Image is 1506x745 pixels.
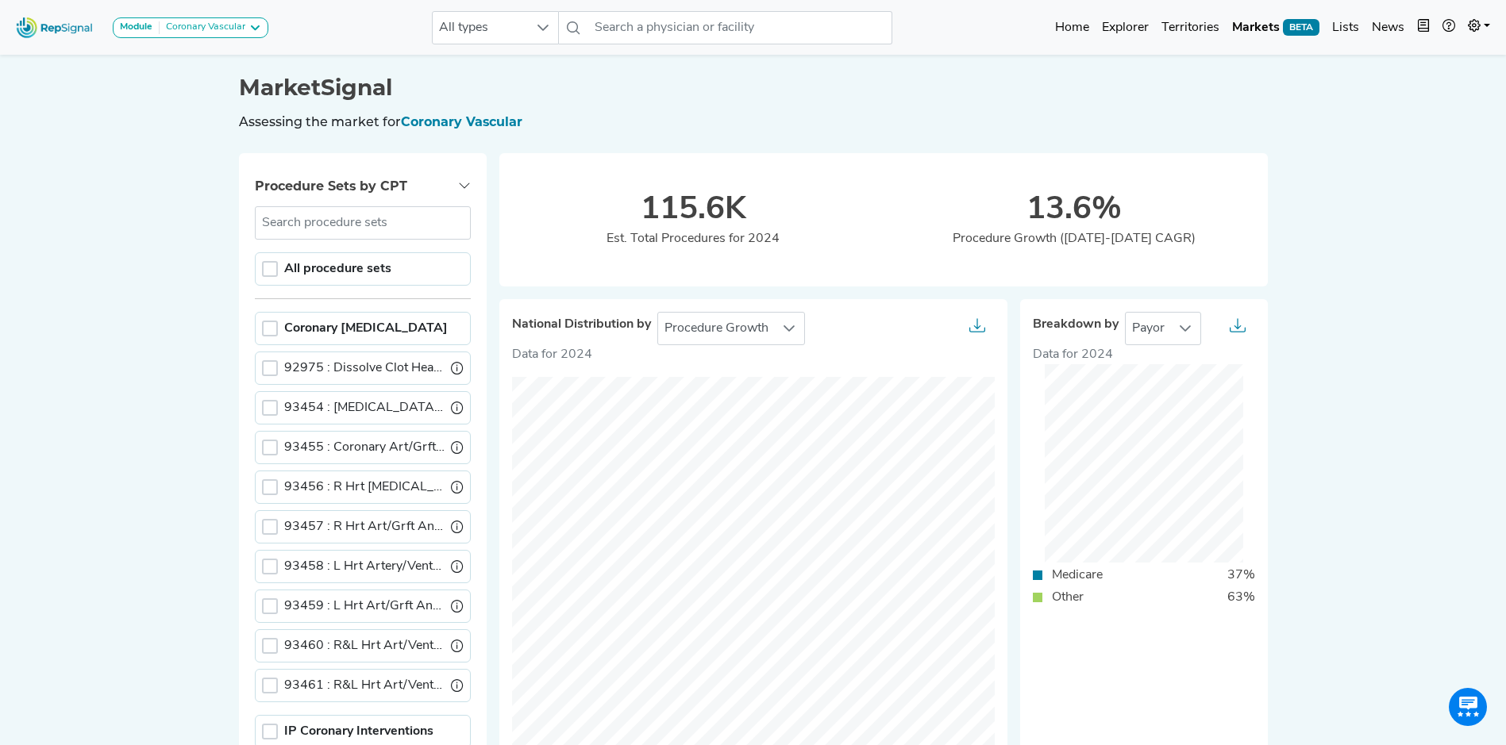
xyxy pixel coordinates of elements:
[1096,12,1155,44] a: Explorer
[239,114,1268,129] h6: Assessing the market for
[284,319,448,338] label: Coronary Angiography
[284,517,445,536] label: R Hrt Art/Grft Angio
[239,75,1268,102] h1: MarketSignal
[884,191,1265,229] div: 13.6%
[284,438,445,457] label: Coronary Art/Grft Angio S&I
[284,478,445,497] label: R Hrt Coronary Artery Angio
[401,114,522,129] span: Coronary Vascular
[120,22,152,32] strong: Module
[284,636,445,655] label: R&L Hrt Art/Ventricle Angio
[1042,566,1112,585] div: Medicare
[1220,313,1255,344] button: Export as...
[284,359,445,378] label: Dissolve Clot Heart Vessel
[160,21,245,34] div: Coronary Vascular
[1226,12,1326,44] a: MarketsBETA
[1042,588,1093,607] div: Other
[284,259,391,278] label: All procedure sets
[1326,12,1365,44] a: Lists
[658,313,775,344] span: Procedure Growth
[503,191,884,229] div: 115.6K
[607,232,780,245] span: Est. Total Procedures for 2024
[512,317,651,332] span: National Distribution by
[433,12,528,44] span: All types
[1155,12,1226,44] a: Territories
[284,676,445,695] label: R&L Hrt Art/Ventricle Angio
[1033,317,1119,332] span: Breakdown by
[255,206,471,240] input: Search procedure sets
[960,313,995,344] button: Export as...
[1218,588,1265,607] div: 63%
[284,722,433,741] label: IP Coronary Interventions
[284,557,445,576] label: L Hrt Artery/Ventricle Angio
[1033,345,1255,364] div: Data for 2024
[1126,313,1171,344] span: Payor
[255,179,407,194] span: Procedure Sets by CPT
[284,597,445,616] label: L Hrt Art/Grft Angio
[512,345,995,364] p: Data for 2024
[1411,12,1436,44] button: Intel Book
[953,232,1196,245] span: Procedure Growth ([DATE]-[DATE] CAGR)
[113,17,268,38] button: ModuleCoronary Vascular
[1049,12,1096,44] a: Home
[588,11,892,44] input: Search a physician or facility
[239,166,487,206] button: Procedure Sets by CPT
[284,398,445,417] label: Coronary Artery Angio S&I
[1283,19,1319,35] span: BETA
[1365,12,1411,44] a: News
[1218,566,1265,585] div: 37%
